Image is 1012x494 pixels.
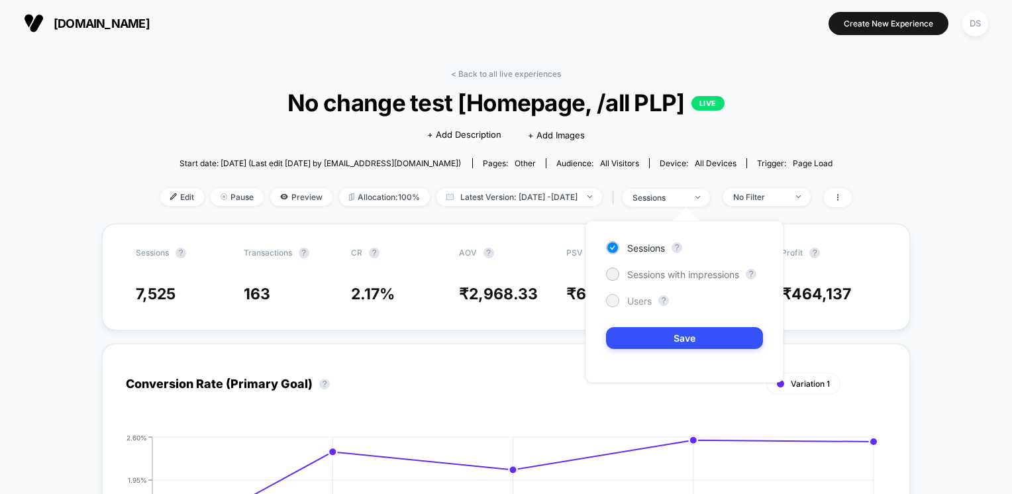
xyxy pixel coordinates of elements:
span: all devices [695,158,736,168]
span: 163 [244,285,270,303]
div: No Filter [733,192,786,202]
img: rebalance [349,193,354,201]
img: edit [170,193,177,200]
div: Audience: [556,158,639,168]
span: Variation 1 [791,379,830,389]
span: + Add Description [427,128,501,142]
img: end [695,196,700,199]
span: other [515,158,536,168]
span: Edit [160,188,204,206]
button: ? [746,269,756,279]
span: Preview [270,188,332,206]
tspan: 1.95% [128,475,147,483]
span: | [609,188,623,207]
span: Pause [211,188,264,206]
span: All Visitors [600,158,639,168]
button: [DOMAIN_NAME] [20,13,154,34]
span: 7,525 [136,285,176,303]
span: Allocation: 100% [339,188,430,206]
span: Sessions with impressions [627,269,739,280]
button: Save [606,327,763,349]
span: [DOMAIN_NAME] [54,17,150,30]
div: DS [962,11,988,36]
a: < Back to all live experiences [451,69,561,79]
span: No change test [Homepage, /all PLP] [195,89,817,117]
button: ? [658,295,669,306]
span: Users [627,295,652,307]
div: Trigger: [757,158,833,168]
span: ₹ [782,285,851,303]
img: calendar [446,193,454,200]
p: LIVE [691,96,725,111]
span: Page Load [793,158,833,168]
span: PSV [566,248,583,258]
button: ? [319,379,330,389]
span: ₹ [566,285,611,303]
button: DS [958,10,992,37]
span: 2,968.33 [469,285,538,303]
button: ? [672,242,682,253]
button: ? [299,248,309,258]
img: Visually logo [24,13,44,33]
span: CR [351,248,362,258]
span: Device: [649,158,746,168]
img: end [587,195,592,198]
span: Sessions [627,242,665,254]
span: Latest Version: [DATE] - [DATE] [436,188,602,206]
div: Pages: [483,158,536,168]
span: + Add Images [528,130,585,140]
button: ? [369,248,379,258]
span: Sessions [136,248,169,258]
span: Start date: [DATE] (Last edit [DATE] by [EMAIL_ADDRESS][DOMAIN_NAME]) [179,158,461,168]
button: ? [483,248,494,258]
button: ? [809,248,820,258]
button: ? [176,248,186,258]
span: AOV [459,248,477,258]
tspan: 2.60% [126,433,147,441]
span: 464,137 [791,285,851,303]
img: end [221,193,227,200]
button: Create New Experience [829,12,948,35]
span: 2.17 % [351,285,395,303]
div: sessions [632,193,685,203]
span: ₹ [459,285,538,303]
img: end [796,195,801,198]
span: Transactions [244,248,292,258]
